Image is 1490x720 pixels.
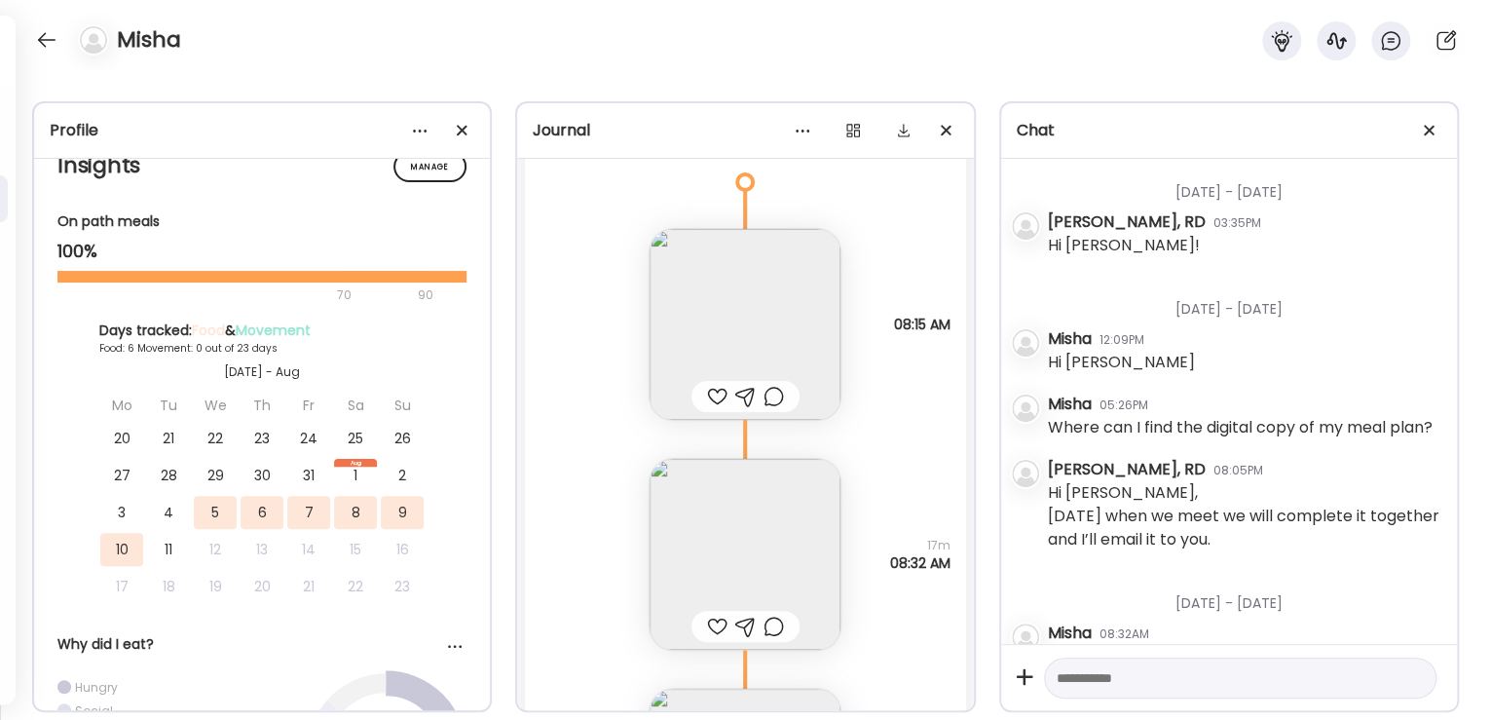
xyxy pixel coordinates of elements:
div: [PERSON_NAME], RD [1048,210,1206,234]
div: 21 [287,570,330,603]
div: 27 [100,459,143,492]
div: 20 [100,422,143,455]
div: Why did I eat? [57,634,466,655]
div: 100% [57,240,466,263]
div: 11 [147,533,190,566]
div: Hi [PERSON_NAME], [DATE] when we meet we will complete it together and I’ll email it to you. [1048,481,1441,551]
div: 05:26PM [1099,397,1148,414]
div: 03:35PM [1213,214,1261,232]
div: 23 [381,570,424,603]
span: 17m [890,537,950,554]
div: 28 [147,459,190,492]
div: 3 [100,496,143,529]
span: 08:15 AM [894,316,950,333]
div: 18 [147,570,190,603]
div: Chat [1017,119,1441,142]
div: 31 [287,459,330,492]
div: 22 [194,422,237,455]
div: Where can I find the digital copy of my meal plan? [1048,416,1433,439]
div: 1 [334,459,377,492]
div: [PERSON_NAME], RD [1048,458,1206,481]
div: Misha [1048,622,1092,645]
div: Hi [PERSON_NAME]! [1048,234,1200,257]
div: 25 [334,422,377,455]
img: bg-avatar-default.svg [80,26,107,54]
span: Food [192,321,225,340]
div: 26 [381,422,424,455]
div: 22 [334,570,377,603]
div: 12:09PM [1099,331,1144,349]
div: Hungry [75,679,118,696]
div: 20 [241,570,283,603]
div: 08:32AM [1099,625,1149,643]
div: 21 [147,422,190,455]
div: 14 [287,533,330,566]
div: Hi [PERSON_NAME] [1048,351,1195,374]
div: Mo [100,389,143,422]
span: Movement [236,321,311,340]
div: 23 [241,422,283,455]
div: Th [241,389,283,422]
div: We [194,389,237,422]
img: bg-avatar-default.svg [1012,212,1039,240]
div: 7 [287,496,330,529]
div: 70 [57,284,412,307]
div: Profile [50,119,474,142]
div: 15 [334,533,377,566]
div: 2 [381,459,424,492]
div: Days tracked: & [99,321,425,341]
img: bg-avatar-default.svg [1012,329,1039,357]
div: Tu [147,389,190,422]
img: bg-avatar-default.svg [1012,460,1039,487]
div: Journal [533,119,957,142]
div: Misha [1048,393,1092,416]
div: 17 [100,570,143,603]
div: Fr [287,389,330,422]
div: 90 [416,284,435,307]
div: [DATE] - Aug [99,363,425,381]
img: images%2F3xVRt7y9apRwOMdhmMrJySvG6rf1%2F5PTI0CR7kJEGqYC04TWq%2FPz6o8a8YfVR8oFJjziL9_240 [650,459,840,650]
div: Sa [334,389,377,422]
div: 29 [194,459,237,492]
img: bg-avatar-default.svg [1012,395,1039,422]
div: Aug [334,459,377,467]
div: Food: 6 Movement: 0 out of 23 days [99,341,425,356]
img: bg-avatar-default.svg [1012,624,1039,651]
h2: Insights [57,151,466,180]
div: 24 [287,422,330,455]
span: 08:32 AM [890,554,950,572]
div: 4 [147,496,190,529]
div: 5 [194,496,237,529]
div: [DATE] - [DATE] [1048,570,1441,622]
div: 16 [381,533,424,566]
div: 13 [241,533,283,566]
div: Misha [1048,327,1092,351]
div: Manage [393,151,466,182]
div: Su [381,389,424,422]
h4: Misha [117,24,181,56]
div: 12 [194,533,237,566]
div: 19 [194,570,237,603]
div: 10 [100,533,143,566]
div: 8 [334,496,377,529]
div: [DATE] - [DATE] [1048,276,1441,327]
div: On path meals [57,211,466,232]
div: Social [75,702,113,719]
div: 08:05PM [1213,462,1263,479]
div: 30 [241,459,283,492]
div: 6 [241,496,283,529]
div: 9 [381,496,424,529]
div: [DATE] - [DATE] [1048,159,1441,210]
img: images%2F3xVRt7y9apRwOMdhmMrJySvG6rf1%2F7JNku7AJu7bmfkWUyVZb%2FQtD8SWJUqfvmUHnIlCOv_240 [650,229,840,420]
